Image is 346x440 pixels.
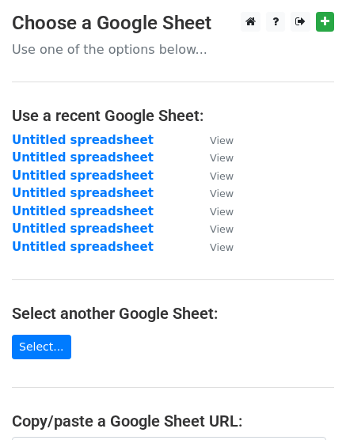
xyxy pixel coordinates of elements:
a: View [194,186,234,200]
a: Untitled spreadsheet [12,169,154,183]
small: View [210,152,234,164]
h4: Select another Google Sheet: [12,304,334,323]
a: Untitled spreadsheet [12,133,154,147]
a: Untitled spreadsheet [12,204,154,218]
a: Untitled spreadsheet [12,186,154,200]
a: View [194,222,234,236]
small: View [210,135,234,146]
a: View [194,240,234,254]
a: View [194,204,234,218]
small: View [210,170,234,182]
h3: Choose a Google Sheet [12,12,334,35]
small: View [210,188,234,199]
a: Untitled spreadsheet [12,240,154,254]
a: View [194,133,234,147]
h4: Use a recent Google Sheet: [12,106,334,125]
small: View [210,241,234,253]
a: Select... [12,335,71,359]
small: View [210,223,234,235]
p: Use one of the options below... [12,41,334,58]
a: Untitled spreadsheet [12,222,154,236]
a: Untitled spreadsheet [12,150,154,165]
a: View [194,150,234,165]
h4: Copy/paste a Google Sheet URL: [12,412,334,431]
small: View [210,206,234,218]
a: View [194,169,234,183]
